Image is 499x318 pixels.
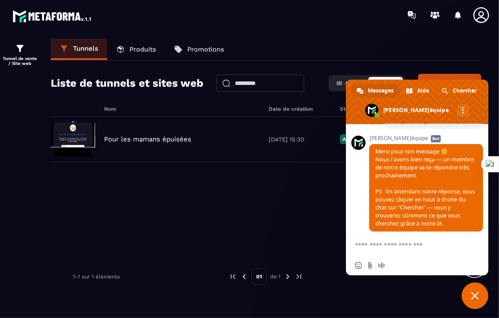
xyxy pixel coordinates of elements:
[51,74,203,92] h2: Liste de tunnels et sites web
[240,273,248,281] img: prev
[2,56,38,66] p: Tunnel de vente / Site web
[73,274,120,280] p: 1-1 sur 1 éléments
[251,268,267,285] p: 01
[284,273,292,281] img: next
[229,273,237,281] img: prev
[355,262,362,269] span: Insérer un emoji
[369,135,483,141] span: [PERSON_NAME]équipe
[436,84,483,97] a: Chercher
[2,36,38,72] a: formationformationTunnel de vente / Site web
[368,77,403,89] button: Liste
[165,39,233,60] a: Promotions
[340,134,362,144] p: Active
[368,84,394,97] span: Messages
[378,262,385,269] span: Message audio
[417,84,429,97] span: Aide
[51,39,107,60] a: Tunnels
[330,77,367,89] button: Carte
[269,136,331,143] p: [DATE] 15:30
[104,106,260,112] h6: Nom
[401,84,435,97] a: Aide
[431,135,441,142] span: Bot
[107,39,165,60] a: Produits
[418,74,481,93] button: Créer tunnel
[345,80,362,87] span: Carte
[12,8,93,24] img: logo
[15,43,25,54] img: formation
[355,233,462,256] textarea: Entrez votre message...
[269,106,331,112] h6: Date de création
[295,273,303,281] img: next
[436,79,475,88] span: Créer tunnel
[129,45,156,53] p: Produits
[187,45,224,53] p: Promotions
[51,121,95,157] img: image
[104,135,191,143] p: Pour les mamans épuisées
[351,84,400,97] a: Messages
[462,282,488,309] a: Fermer le chat
[270,273,281,280] p: de 1
[366,262,374,269] span: Envoyer un fichier
[73,44,98,52] p: Tunnels
[453,84,477,97] span: Chercher
[340,106,371,112] h6: Statut
[375,148,475,227] span: Merci pour ton message 😊 Nous l’avons bien reçu — un membre de notre équipe va te répondre très p...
